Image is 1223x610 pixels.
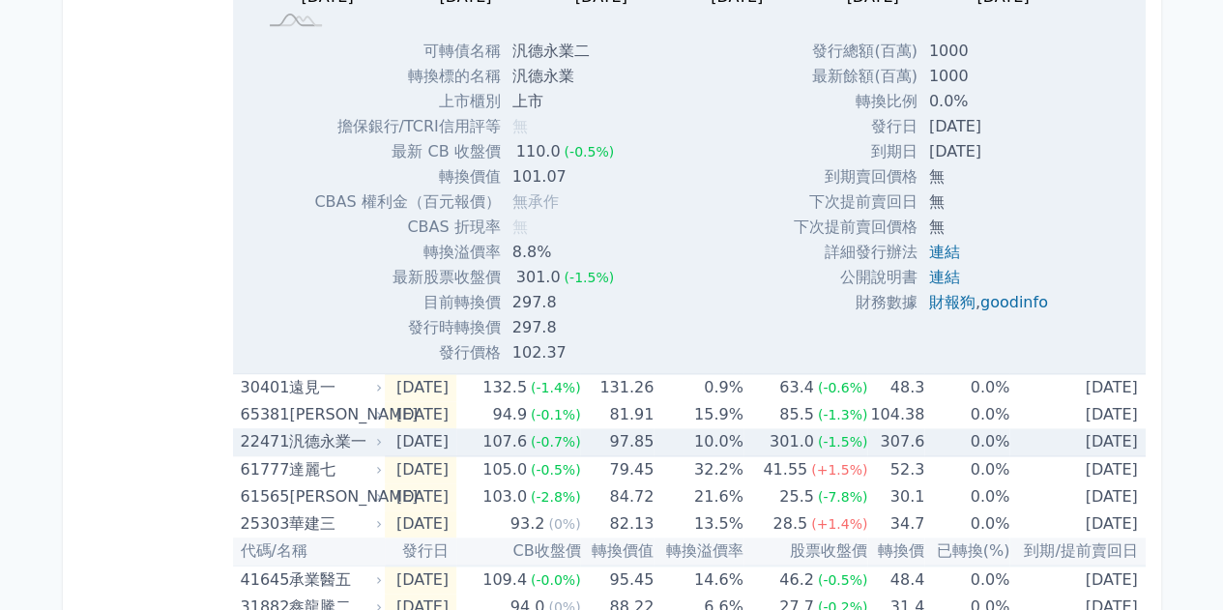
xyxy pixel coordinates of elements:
[289,401,378,428] div: [PERSON_NAME]
[314,315,500,340] td: 發行時轉換價
[775,566,818,594] div: 46.2
[654,566,743,594] td: 14.6%
[548,516,580,532] span: (0%)
[811,462,867,478] span: (+1.5%)
[385,483,456,510] td: [DATE]
[580,401,654,428] td: 81.91
[759,456,811,483] div: 41.55
[654,456,743,484] td: 32.2%
[818,489,868,505] span: (-7.8%)
[479,483,531,510] div: 103.0
[456,537,581,566] th: CB收盤價
[580,483,654,510] td: 84.72
[929,293,975,311] a: 財報狗
[241,483,285,510] div: 61565
[479,374,531,401] div: 132.5
[501,240,629,265] td: 8.8%
[794,139,917,164] td: 到期日
[654,374,743,402] td: 0.9%
[314,340,500,365] td: 發行價格
[929,268,960,286] a: 連結
[314,265,500,290] td: 最新股票收盤價
[531,380,581,395] span: (-1.4%)
[385,566,456,594] td: [DATE]
[479,566,531,594] div: 109.4
[929,243,960,261] a: 連結
[867,566,924,594] td: 48.4
[289,483,378,510] div: [PERSON_NAME]
[501,89,629,114] td: 上市
[794,240,917,265] td: 詳細發行辦法
[775,401,818,428] div: 85.5
[314,290,500,315] td: 目前轉換價
[289,566,378,594] div: 承業醫五
[580,566,654,594] td: 95.45
[241,401,285,428] div: 65381
[1009,428,1145,456] td: [DATE]
[917,189,1063,215] td: 無
[314,39,500,64] td: 可轉債名稱
[1009,456,1145,484] td: [DATE]
[385,428,456,456] td: [DATE]
[654,483,743,510] td: 21.6%
[314,114,500,139] td: 擔保銀行/TCRI信用評等
[794,64,917,89] td: 最新餘額(百萬)
[314,139,500,164] td: 最新 CB 收盤價
[531,407,581,422] span: (-0.1%)
[867,401,924,428] td: 104.38
[289,510,378,537] div: 華建三
[501,340,629,365] td: 102.37
[924,537,1009,566] th: 已轉換(%)
[241,428,285,455] div: 22471
[385,510,456,537] td: [DATE]
[385,456,456,484] td: [DATE]
[924,428,1009,456] td: 0.0%
[924,401,1009,428] td: 0.0%
[289,428,378,455] div: 汎德永業一
[818,407,868,422] span: (-1.3%)
[867,510,924,537] td: 34.7
[580,456,654,484] td: 79.45
[775,374,818,401] div: 63.4
[241,510,285,537] div: 25303
[924,456,1009,484] td: 0.0%
[766,428,818,455] div: 301.0
[564,270,614,285] span: (-1.5%)
[1009,374,1145,402] td: [DATE]
[479,428,531,455] div: 107.6
[241,374,285,401] div: 30401
[794,290,917,315] td: 財務數據
[794,189,917,215] td: 下次提前賣回日
[580,428,654,456] td: 97.85
[233,537,386,566] th: 代碼/名稱
[512,192,559,211] span: 無承作
[314,164,500,189] td: 轉換價值
[512,139,565,164] div: 110.0
[794,265,917,290] td: 公開說明書
[811,516,867,532] span: (+1.4%)
[314,215,500,240] td: CBAS 折現率
[512,265,565,290] div: 301.0
[867,428,924,456] td: 307.6
[241,566,285,594] div: 41645
[818,434,868,450] span: (-1.5%)
[314,64,500,89] td: 轉換標的名稱
[917,64,1063,89] td: 1000
[794,114,917,139] td: 發行日
[531,462,581,478] span: (-0.5%)
[917,164,1063,189] td: 無
[867,374,924,402] td: 48.3
[818,380,868,395] span: (-0.6%)
[917,139,1063,164] td: [DATE]
[924,566,1009,594] td: 0.0%
[743,537,868,566] th: 股票收盤價
[531,434,581,450] span: (-0.7%)
[512,218,528,236] span: 無
[867,456,924,484] td: 52.3
[980,293,1048,311] a: goodinfo
[917,89,1063,114] td: 0.0%
[501,164,629,189] td: 101.07
[385,374,456,402] td: [DATE]
[818,572,868,588] span: (-0.5%)
[580,374,654,402] td: 131.26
